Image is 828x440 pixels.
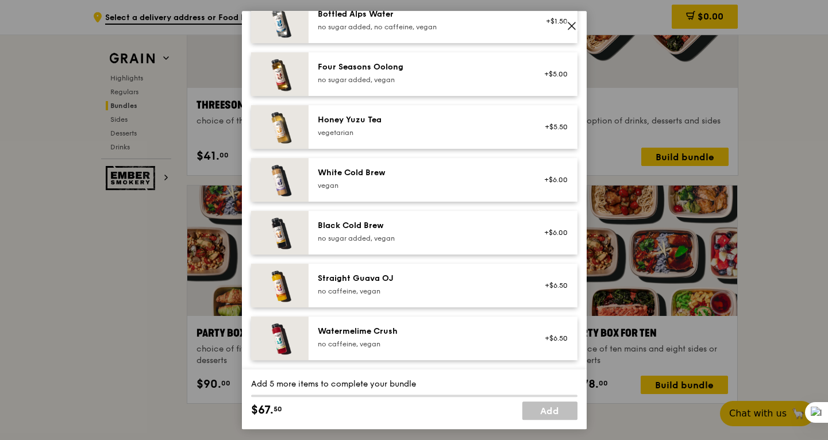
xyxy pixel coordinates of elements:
img: daily_normal_HORZ-white-cold-brew.jpg [251,158,309,202]
div: Straight Guava OJ [318,273,524,284]
div: no sugar added, no caffeine, vegan [318,22,524,32]
div: no caffeine, vegan [318,287,524,296]
div: Black Cold Brew [318,220,524,231]
div: +$6.00 [538,228,568,237]
div: Watermelime Crush [318,326,524,337]
div: +$5.00 [538,70,568,79]
div: vegan [318,181,524,190]
div: Add 5 more items to complete your bundle [251,379,577,390]
img: daily_normal_HORZ-straight-guava-OJ.jpg [251,264,309,307]
div: Four Seasons Oolong [318,61,524,73]
div: Bottled Alps Water [318,9,524,20]
div: White Cold Brew [318,167,524,179]
div: Honey Yuzu Tea [318,114,524,126]
div: +$6.00 [538,175,568,184]
div: +$1.50 [538,17,568,26]
div: +$5.50 [538,122,568,132]
a: Add [522,402,577,420]
img: daily_normal_HORZ-four-seasons-oolong.jpg [251,52,309,96]
span: 50 [274,404,282,414]
div: vegetarian [318,128,524,137]
span: $67. [251,402,274,419]
div: no caffeine, vegan [318,339,524,349]
div: +$6.50 [538,281,568,290]
img: daily_normal_HORZ-watermelime-crush.jpg [251,317,309,360]
div: +$6.50 [538,334,568,343]
img: daily_normal_honey-yuzu-tea.jpg [251,105,309,149]
img: daily_normal_HORZ-black-cold-brew.jpg [251,211,309,254]
div: no sugar added, vegan [318,75,524,84]
div: no sugar added, vegan [318,234,524,243]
